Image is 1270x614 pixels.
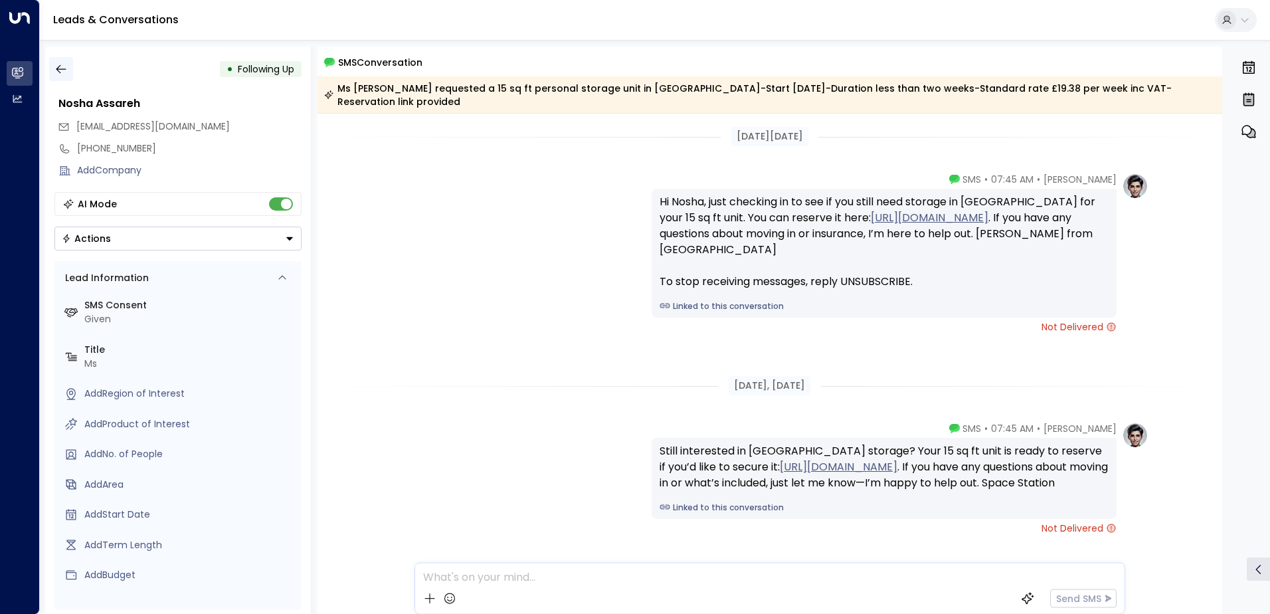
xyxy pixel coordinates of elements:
[84,478,296,492] div: AddArea
[660,194,1109,290] div: Hi Nosha, just checking in to see if you still need storage in [GEOGRAPHIC_DATA] for your 15 sq f...
[84,508,296,522] div: AddStart Date
[660,443,1109,491] div: Still interested in [GEOGRAPHIC_DATA] storage? Your 15 sq ft unit is ready to reserve if you’d li...
[1043,422,1117,435] span: [PERSON_NAME]
[77,163,302,177] div: AddCompany
[1037,173,1040,186] span: •
[984,422,988,435] span: •
[991,173,1034,186] span: 07:45 AM
[984,173,988,186] span: •
[660,502,1109,514] a: Linked to this conversation
[780,459,897,475] a: [URL][DOMAIN_NAME]
[84,447,296,461] div: AddNo. of People
[58,96,302,112] div: Nosha Assareh
[84,357,296,371] div: Ms
[84,599,296,613] label: Source
[84,387,296,401] div: AddRegion of Interest
[1043,173,1117,186] span: [PERSON_NAME]
[238,62,294,76] span: Following Up
[1122,422,1148,449] img: profile-logo.png
[84,568,296,582] div: AddBudget
[991,422,1034,435] span: 07:45 AM
[60,271,149,285] div: Lead Information
[962,173,981,186] span: SMS
[77,142,302,155] div: [PHONE_NUMBER]
[1037,422,1040,435] span: •
[871,210,988,226] a: [URL][DOMAIN_NAME]
[76,120,230,134] span: nosha.assareh@gmail.com
[1122,173,1148,199] img: profile-logo.png
[660,300,1109,312] a: Linked to this conversation
[338,54,422,70] span: SMS Conversation
[54,227,302,251] div: Button group with a nested menu
[729,376,810,395] div: [DATE], [DATE]
[962,422,981,435] span: SMS
[1042,320,1117,334] span: Not Delivered
[84,417,296,431] div: AddProduct of Interest
[84,312,296,326] div: Given
[84,343,296,357] label: Title
[84,298,296,312] label: SMS Consent
[62,233,111,245] div: Actions
[1042,522,1117,535] span: Not Delivered
[227,57,233,81] div: •
[76,120,230,133] span: [EMAIL_ADDRESS][DOMAIN_NAME]
[324,82,1215,108] div: Ms [PERSON_NAME] requested a 15 sq ft personal storage unit in [GEOGRAPHIC_DATA]-Start [DATE]-Dur...
[731,127,808,146] div: [DATE][DATE]
[54,227,302,251] button: Actions
[84,538,296,552] div: AddTerm Length
[53,12,179,27] a: Leads & Conversations
[78,197,117,211] div: AI Mode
